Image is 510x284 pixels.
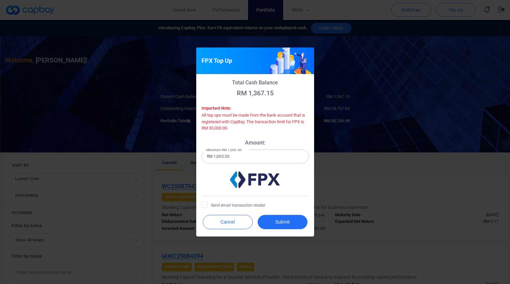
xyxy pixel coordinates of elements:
p: Total Cash Balance [202,79,309,86]
p: RM 1,367.15 [202,89,309,97]
p: Amount: [202,140,309,146]
button: Submit [258,215,307,229]
strong: Important Note: [202,106,231,111]
p: All top ups must be made from the bank account that is registered with CapBay. The transaction li... [202,112,309,132]
button: Cancel [203,215,253,229]
span: RM 30,000.00 [202,126,227,131]
span: Send email transaction receipt [202,202,265,208]
h5: FPX Top Up [202,57,232,65]
img: fpxLogo [230,171,280,188]
label: Minimum RM 1,000.00 [206,147,242,152]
